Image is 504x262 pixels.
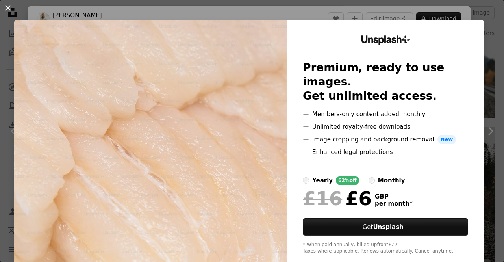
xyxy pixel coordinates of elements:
div: 62% off [336,176,359,185]
div: £6 [303,188,372,209]
strong: Unsplash+ [373,223,408,230]
div: * When paid annually, billed upfront £72 Taxes where applicable. Renews automatically. Cancel any... [303,242,468,255]
span: New [437,135,456,144]
span: per month * [375,200,413,207]
div: yearly [312,176,333,185]
div: monthly [378,176,405,185]
button: GetUnsplash+ [303,218,468,236]
li: Enhanced legal protections [303,147,468,157]
li: Unlimited royalty-free downloads [303,122,468,132]
li: Members-only content added monthly [303,110,468,119]
span: GBP [375,193,413,200]
li: Image cropping and background removal [303,135,468,144]
h2: Premium, ready to use images. Get unlimited access. [303,61,468,103]
input: yearly62%off [303,177,309,184]
input: monthly [369,177,375,184]
span: £16 [303,188,342,209]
